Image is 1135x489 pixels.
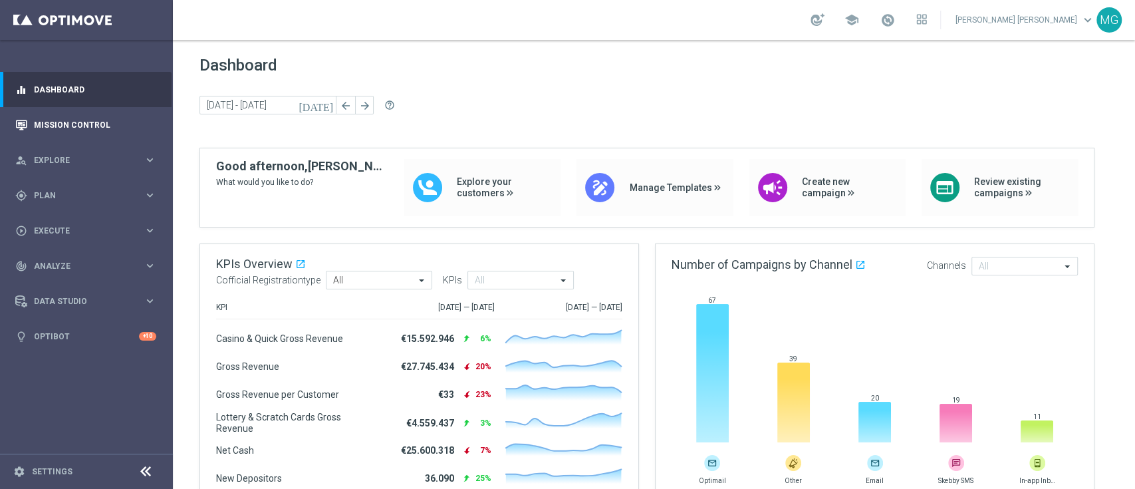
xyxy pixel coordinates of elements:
div: +10 [139,332,156,341]
button: person_search Explore keyboard_arrow_right [15,155,157,166]
i: person_search [15,154,27,166]
a: [PERSON_NAME] [PERSON_NAME]keyboard_arrow_down [954,10,1096,30]
button: Data Studio keyboard_arrow_right [15,296,157,307]
div: Analyze [15,260,144,272]
span: Data Studio [34,297,144,305]
button: play_circle_outline Execute keyboard_arrow_right [15,226,157,236]
div: Optibot [15,319,156,354]
i: gps_fixed [15,190,27,202]
a: Optibot [34,319,139,354]
button: lightbulb Optibot +10 [15,331,157,342]
button: track_changes Analyze keyboard_arrow_right [15,261,157,271]
button: equalizer Dashboard [15,84,157,95]
div: Data Studio [15,295,144,307]
i: keyboard_arrow_right [144,154,156,166]
i: track_changes [15,260,27,272]
a: Settings [32,468,72,476]
div: MG [1096,7,1122,33]
div: Dashboard [15,72,156,107]
i: lightbulb [15,331,27,343]
a: Dashboard [34,72,156,107]
div: Execute [15,225,144,237]
i: keyboard_arrow_right [144,295,156,307]
span: Plan [34,192,144,200]
span: Analyze [34,262,144,270]
i: keyboard_arrow_right [144,224,156,237]
div: Explore [15,154,144,166]
i: settings [13,466,25,478]
button: gps_fixed Plan keyboard_arrow_right [15,190,157,201]
a: Mission Control [34,107,156,142]
span: school [844,13,859,27]
i: keyboard_arrow_right [144,189,156,202]
span: Explore [34,156,144,164]
i: play_circle_outline [15,225,27,237]
div: Plan [15,190,144,202]
i: equalizer [15,84,27,96]
div: Mission Control [15,107,156,142]
i: keyboard_arrow_right [144,259,156,272]
button: Mission Control [15,120,157,130]
span: Execute [34,227,144,235]
span: keyboard_arrow_down [1080,13,1095,27]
